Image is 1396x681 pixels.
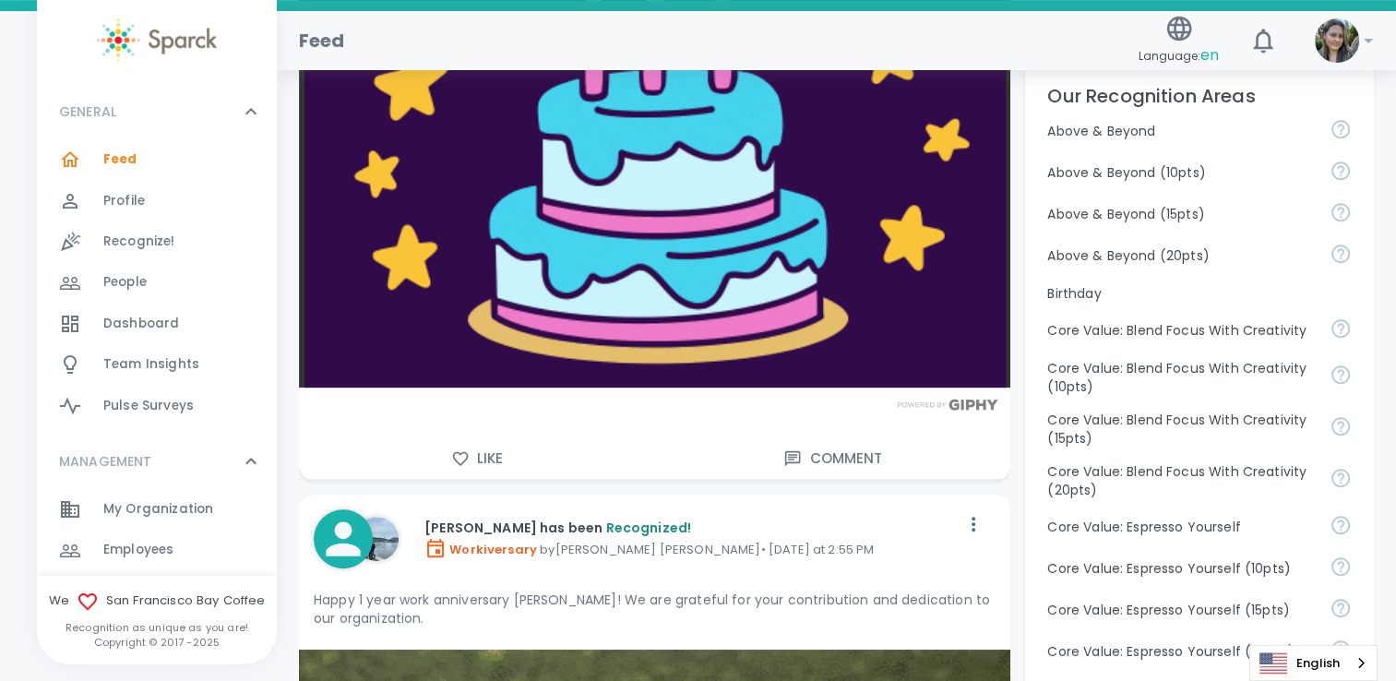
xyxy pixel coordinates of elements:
[299,26,345,55] h1: Feed
[1047,246,1315,265] p: Above & Beyond (20pts)
[1047,205,1315,223] p: Above & Beyond (15pts)
[424,519,959,537] p: [PERSON_NAME] has been
[1249,645,1378,681] div: Language
[892,399,1003,411] img: Powered by GIPHY
[103,233,175,251] span: Recognize!
[103,541,173,559] span: Employees
[103,273,147,292] span: People
[37,262,277,303] a: People
[1330,415,1352,437] svg: Achieve goals today and innovate for tomorrow
[1330,514,1352,536] svg: Share your voice and your ideas
[103,150,137,169] span: Feed
[1330,556,1352,578] svg: Share your voice and your ideas
[1047,163,1315,182] p: Above & Beyond (10pts)
[424,541,537,558] span: Workiversary
[37,434,277,489] div: MANAGEMENT
[1047,518,1315,536] p: Core Value: Espresso Yourself
[1047,122,1315,140] p: Above & Beyond
[1330,364,1352,386] svg: Achieve goals today and innovate for tomorrow
[1330,201,1352,223] svg: For going above and beyond!
[103,315,179,333] span: Dashboard
[1330,118,1352,140] svg: For going above and beyond!
[1139,43,1219,68] span: Language:
[1330,243,1352,265] svg: For going above and beyond!
[605,519,691,537] span: Recognized!
[59,452,152,471] p: MANAGEMENT
[1047,601,1315,619] p: Core Value: Espresso Yourself (15pts)
[37,620,277,635] p: Recognition as unique as you are!
[354,517,399,561] img: Picture of Anna Belle Heredia
[1315,18,1359,63] img: Picture of Mackenzie
[655,439,1011,478] button: Comment
[59,102,116,121] p: GENERAL
[1047,642,1315,661] p: Core Value: Espresso Yourself (20pts)
[1047,359,1315,396] p: Core Value: Blend Focus With Creativity (10pts)
[37,221,277,262] a: Recognize!
[1250,646,1377,680] a: English
[1047,411,1315,448] p: Core Value: Blend Focus With Creativity (15pts)
[37,530,277,570] a: Employees
[103,397,194,415] span: Pulse Surveys
[37,304,277,344] a: Dashboard
[37,18,277,62] a: Sparck logo
[37,591,277,613] span: We San Francisco Bay Coffee
[37,635,277,650] p: Copyright © 2017 - 2025
[424,537,959,559] p: by [PERSON_NAME] [PERSON_NAME] • [DATE] at 2:55 PM
[37,489,277,530] a: My Organization
[314,591,996,627] p: Happy 1 year work anniversary [PERSON_NAME]! We are grateful for your contribution and dedication...
[103,192,145,210] span: Profile
[103,500,213,519] span: My Organization
[1249,645,1378,681] aside: Language selected: English
[299,439,655,478] button: Like
[97,18,217,62] img: Sparck logo
[1047,559,1315,578] p: Core Value: Espresso Yourself (10pts)
[37,344,277,385] a: Team Insights
[37,181,277,221] a: Profile
[1330,160,1352,182] svg: For going above and beyond!
[37,139,277,180] a: Feed
[1047,462,1315,499] p: Core Value: Blend Focus With Creativity (20pts)
[1131,8,1226,74] button: Language:en
[1047,81,1352,111] p: Our Recognition Areas
[1047,284,1352,303] p: Birthday
[37,386,277,426] a: Pulse Surveys
[1330,467,1352,489] svg: Achieve goals today and innovate for tomorrow
[37,571,277,612] a: Demographics
[37,84,277,139] div: GENERAL
[1330,317,1352,340] svg: Achieve goals today and innovate for tomorrow
[1200,44,1219,66] span: en
[103,355,199,374] span: Team Insights
[37,139,277,434] div: GENERAL
[1330,639,1352,661] svg: Share your voice and your ideas
[1330,597,1352,619] svg: Share your voice and your ideas
[1047,321,1315,340] p: Core Value: Blend Focus With Creativity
